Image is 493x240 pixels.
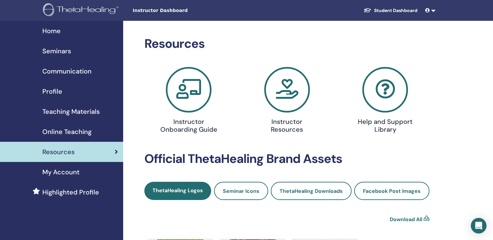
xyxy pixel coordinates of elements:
[43,3,121,18] img: logo.png
[471,218,486,233] div: Open Intercom Messenger
[42,107,100,116] span: Teaching Materials
[363,188,421,194] span: Facebook Post Images
[358,5,423,17] a: Student Dashboard
[255,118,318,133] h4: Instructor Resources
[144,152,429,167] h2: Official ThetaHealing Brand Assets
[143,67,234,136] a: Instructor Onboarding Guide
[223,188,259,194] span: Seminar Icons
[144,182,211,200] a: ThetaHealing Logos
[152,187,203,194] span: ThetaHealing Logos
[271,182,352,200] a: ThetaHealing Downloads
[280,188,343,194] span: ThetaHealing Downloads
[144,36,429,51] h2: Resources
[340,67,430,136] a: Help and Support Library
[354,118,417,133] h4: Help and Support Library
[242,67,332,136] a: Instructor Resources
[214,182,268,200] a: Seminar Icons
[364,7,371,13] img: graduation-cap-white.svg
[42,87,62,96] span: Profile
[133,7,230,14] span: Instructor Dashboard
[354,182,429,200] a: Facebook Post Images
[42,187,99,197] span: Highlighted Profile
[42,127,92,137] span: Online Teaching
[157,118,220,133] h4: Instructor Onboarding Guide
[42,46,71,56] span: Seminars
[42,66,92,76] span: Communication
[42,26,61,36] span: Home
[390,216,422,223] a: Download All
[42,147,75,157] span: Resources
[42,167,80,177] span: My Account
